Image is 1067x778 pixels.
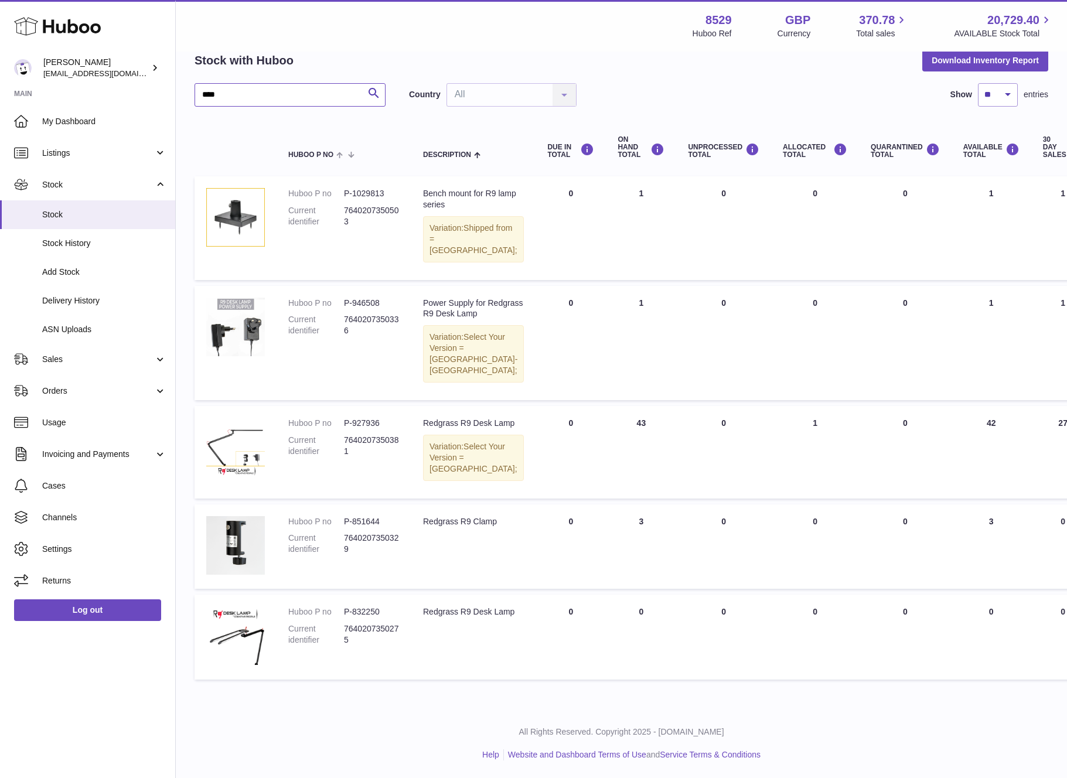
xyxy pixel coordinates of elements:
[409,89,441,100] label: Country
[43,57,149,79] div: [PERSON_NAME]
[952,406,1031,499] td: 42
[206,188,265,247] img: product image
[954,28,1053,39] span: AVAILABLE Stock Total
[423,188,524,210] div: Bench mount for R9 lamp series
[344,435,400,457] dd: 7640207350381
[423,418,524,429] div: Redgrass R9 Desk Lamp
[42,148,154,159] span: Listings
[42,209,166,220] span: Stock
[856,12,908,39] a: 370.78 Total sales
[771,286,859,400] td: 0
[606,176,676,279] td: 1
[344,533,400,555] dd: 7640207350329
[952,286,1031,400] td: 1
[688,143,759,159] div: UNPROCESSED Total
[871,143,940,159] div: QUARANTINED Total
[423,435,524,481] div: Variation:
[42,385,154,397] span: Orders
[288,516,344,527] dt: Huboo P no
[288,188,344,199] dt: Huboo P no
[42,575,166,586] span: Returns
[606,595,676,680] td: 0
[693,28,732,39] div: Huboo Ref
[987,12,1039,28] span: 20,729.40
[705,12,732,28] strong: 8529
[288,205,344,227] dt: Current identifier
[42,417,166,428] span: Usage
[952,595,1031,680] td: 0
[344,205,400,227] dd: 7640207350503
[423,606,524,617] div: Redgrass R9 Desk Lamp
[206,606,265,665] img: product image
[903,298,908,308] span: 0
[185,726,1058,738] p: All Rights Reserved. Copyright 2025 - [DOMAIN_NAME]
[344,418,400,429] dd: P-927936
[536,286,606,400] td: 0
[771,406,859,499] td: 1
[606,406,676,499] td: 43
[771,595,859,680] td: 0
[42,354,154,365] span: Sales
[42,267,166,278] span: Add Stock
[288,606,344,617] dt: Huboo P no
[1024,89,1048,100] span: entries
[288,418,344,429] dt: Huboo P no
[42,544,166,555] span: Settings
[423,516,524,527] div: Redgrass R9 Clamp
[42,238,166,249] span: Stock History
[344,623,400,646] dd: 7640207350275
[423,298,524,320] div: Power Supply for Redgrass R9 Desk Lamp
[547,143,594,159] div: DUE IN TOTAL
[344,298,400,309] dd: P-946508
[903,189,908,198] span: 0
[771,504,859,589] td: 0
[423,151,471,159] span: Description
[195,53,294,69] h2: Stock with Huboo
[856,28,908,39] span: Total sales
[206,418,265,476] img: product image
[606,504,676,589] td: 3
[42,116,166,127] span: My Dashboard
[676,406,771,499] td: 0
[903,517,908,526] span: 0
[206,516,265,575] img: product image
[676,176,771,279] td: 0
[482,750,499,759] a: Help
[344,188,400,199] dd: P-1029813
[963,143,1020,159] div: AVAILABLE Total
[288,151,333,159] span: Huboo P no
[14,59,32,77] img: admin@redgrass.ch
[42,449,154,460] span: Invoicing and Payments
[783,143,847,159] div: ALLOCATED Total
[676,286,771,400] td: 0
[778,28,811,39] div: Currency
[429,223,517,255] span: Shipped from = [GEOGRAPHIC_DATA];
[952,176,1031,279] td: 1
[903,607,908,616] span: 0
[508,750,646,759] a: Website and Dashboard Terms of Use
[859,12,895,28] span: 370.78
[922,50,1048,71] button: Download Inventory Report
[536,504,606,589] td: 0
[288,298,344,309] dt: Huboo P no
[785,12,810,28] strong: GBP
[42,179,154,190] span: Stock
[952,504,1031,589] td: 3
[43,69,172,78] span: [EMAIL_ADDRESS][DOMAIN_NAME]
[954,12,1053,39] a: 20,729.40 AVAILABLE Stock Total
[206,298,265,356] img: product image
[606,286,676,400] td: 1
[344,606,400,617] dd: P-832250
[536,406,606,499] td: 0
[344,516,400,527] dd: P-851644
[903,418,908,428] span: 0
[504,749,761,760] li: and
[344,314,400,336] dd: 7640207350336
[42,295,166,306] span: Delivery History
[618,136,664,159] div: ON HAND Total
[536,595,606,680] td: 0
[42,512,166,523] span: Channels
[429,442,517,473] span: Select Your Version = [GEOGRAPHIC_DATA];
[288,435,344,457] dt: Current identifier
[676,595,771,680] td: 0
